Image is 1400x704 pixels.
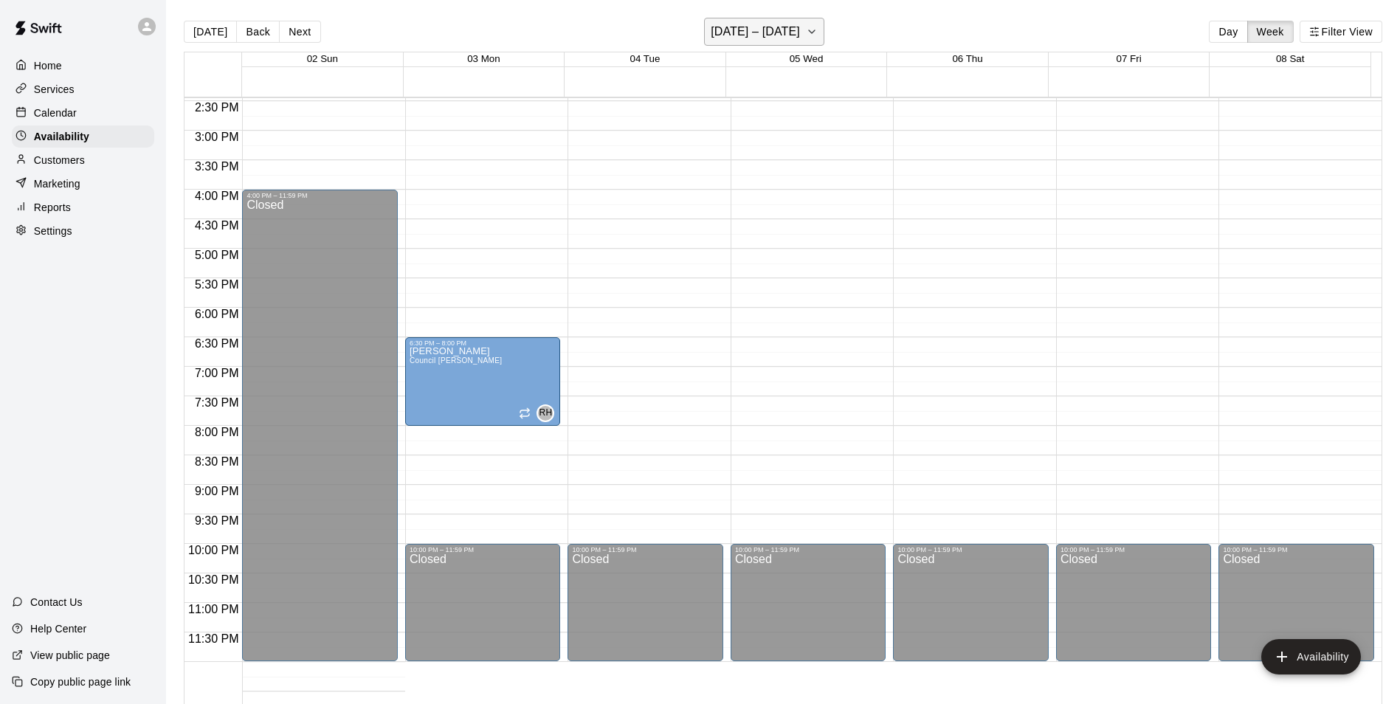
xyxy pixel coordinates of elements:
[34,224,72,238] p: Settings
[1061,553,1207,666] div: Closed
[731,544,886,661] div: 10:00 PM – 11:59 PM: Closed
[1261,639,1361,674] button: add
[1223,553,1370,666] div: Closed
[185,544,242,556] span: 10:00 PM
[630,53,661,64] button: 04 Tue
[34,58,62,73] p: Home
[1209,21,1247,43] button: Day
[897,546,1044,553] div: 10:00 PM – 11:59 PM
[191,219,243,232] span: 4:30 PM
[191,485,243,497] span: 9:00 PM
[191,426,243,438] span: 8:00 PM
[191,367,243,379] span: 7:00 PM
[246,192,393,199] div: 4:00 PM – 11:59 PM
[405,544,561,661] div: 10:00 PM – 11:59 PM: Closed
[12,149,154,171] a: Customers
[191,190,243,202] span: 4:00 PM
[1117,53,1142,64] button: 07 Fri
[185,632,242,645] span: 11:30 PM
[897,553,1044,666] div: Closed
[191,308,243,320] span: 6:00 PM
[191,455,243,468] span: 8:30 PM
[30,621,86,636] p: Help Center
[191,249,243,261] span: 5:00 PM
[191,101,243,114] span: 2:30 PM
[34,176,80,191] p: Marketing
[279,21,320,43] button: Next
[191,160,243,173] span: 3:30 PM
[185,603,242,615] span: 11:00 PM
[1061,546,1207,553] div: 10:00 PM – 11:59 PM
[12,55,154,77] a: Home
[12,78,154,100] a: Services
[952,53,982,64] button: 06 Thu
[34,82,75,97] p: Services
[184,21,237,43] button: [DATE]
[1223,546,1370,553] div: 10:00 PM – 11:59 PM
[410,546,556,553] div: 10:00 PM – 11:59 PM
[191,396,243,409] span: 7:30 PM
[735,546,882,553] div: 10:00 PM – 11:59 PM
[34,200,71,215] p: Reports
[572,553,719,666] div: Closed
[704,18,824,46] button: [DATE] – [DATE]
[191,131,243,143] span: 3:00 PM
[185,573,242,586] span: 10:30 PM
[12,173,154,195] a: Marketing
[12,196,154,218] a: Reports
[467,53,500,64] button: 03 Mon
[191,337,243,350] span: 6:30 PM
[191,514,243,527] span: 9:30 PM
[519,407,531,419] span: Recurring availability
[236,21,280,43] button: Back
[568,544,723,661] div: 10:00 PM – 11:59 PM: Closed
[1218,544,1374,661] div: 10:00 PM – 11:59 PM: Closed
[30,648,110,663] p: View public page
[1276,53,1305,64] button: 08 Sat
[790,53,824,64] button: 05 Wed
[539,406,552,421] span: RH
[246,199,393,666] div: Closed
[410,553,556,666] div: Closed
[242,190,398,661] div: 4:00 PM – 11:59 PM: Closed
[34,129,89,144] p: Availability
[735,553,882,666] div: Closed
[34,153,85,168] p: Customers
[893,544,1049,661] div: 10:00 PM – 11:59 PM: Closed
[191,278,243,291] span: 5:30 PM
[410,339,556,347] div: 6:30 PM – 8:00 PM
[12,125,154,148] a: Availability
[1056,544,1212,661] div: 10:00 PM – 11:59 PM: Closed
[537,404,554,422] div: Rex Harris
[410,356,502,365] span: Council [PERSON_NAME]
[1247,21,1294,43] button: Week
[307,53,338,64] button: 02 Sun
[30,674,131,689] p: Copy public page link
[572,546,719,553] div: 10:00 PM – 11:59 PM
[34,106,77,120] p: Calendar
[1300,21,1382,43] button: Filter View
[30,595,83,610] p: Contact Us
[12,220,154,242] a: Settings
[711,21,800,42] h6: [DATE] – [DATE]
[12,102,154,124] a: Calendar
[405,337,561,426] div: 6:30 PM – 8:00 PM: Available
